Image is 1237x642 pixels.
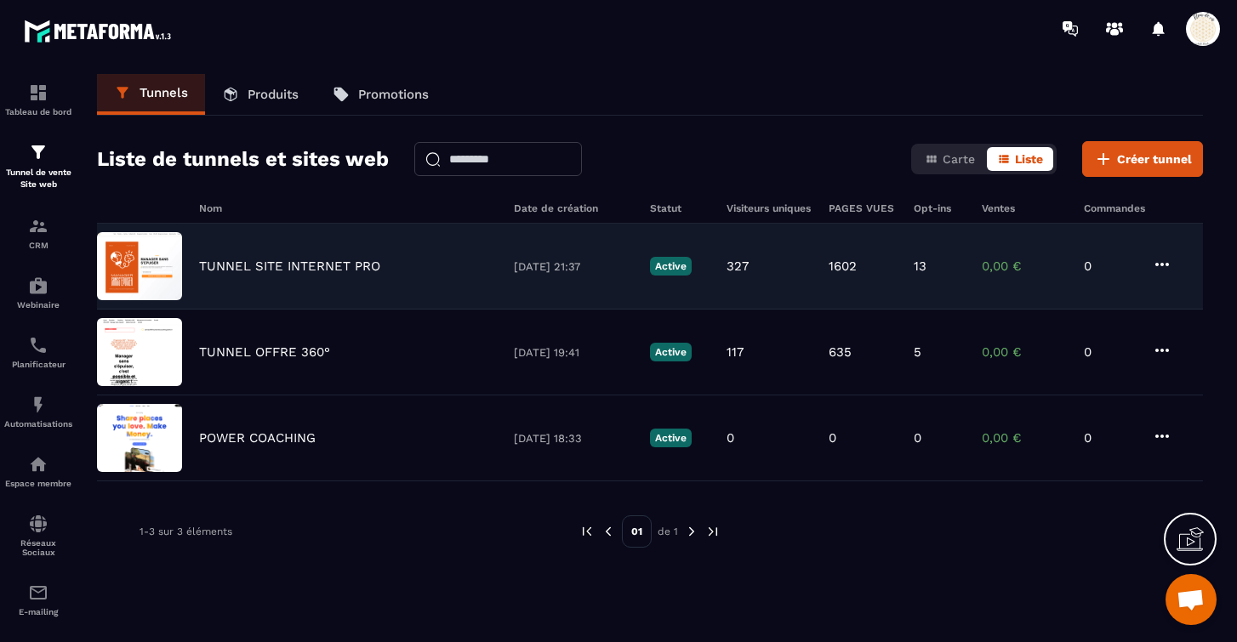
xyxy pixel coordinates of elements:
p: [DATE] 19:41 [514,346,633,359]
span: Carte [943,152,975,166]
h6: Ventes [982,202,1067,214]
p: 13 [914,259,926,274]
button: Créer tunnel [1082,141,1203,177]
img: next [705,524,721,539]
a: formationformationTableau de bord [4,70,72,129]
h2: Liste de tunnels et sites web [97,142,389,176]
p: Tunnel de vente Site web [4,167,72,190]
a: Produits [205,74,316,115]
p: Automatisations [4,419,72,429]
a: automationsautomationsAutomatisations [4,382,72,441]
span: Liste [1015,152,1043,166]
img: prev [601,524,616,539]
p: Produits [248,87,299,102]
img: image [97,232,182,300]
p: 117 [727,344,744,360]
h6: Date de création [514,202,633,214]
img: next [684,524,699,539]
p: Tunnels [140,85,188,100]
p: 0 [829,430,836,446]
h6: Opt-ins [914,202,965,214]
a: social-networksocial-networkRéseaux Sociaux [4,501,72,570]
p: 635 [829,344,852,360]
h6: Nom [199,202,497,214]
img: image [97,318,182,386]
p: 0,00 € [982,430,1067,446]
img: formation [28,142,48,162]
a: Promotions [316,74,446,115]
p: Webinaire [4,300,72,310]
p: 0 [1084,430,1135,446]
span: Créer tunnel [1117,151,1192,168]
p: de 1 [658,525,678,538]
p: Active [650,257,692,276]
h6: PAGES VUES [829,202,897,214]
h6: Statut [650,202,710,214]
p: Active [650,343,692,361]
p: Planificateur [4,360,72,369]
img: social-network [28,514,48,534]
img: prev [579,524,595,539]
p: [DATE] 18:33 [514,432,633,445]
p: 0 [1084,259,1135,274]
a: Tunnels [97,74,205,115]
a: automationsautomationsEspace membre [4,441,72,501]
h6: Visiteurs uniques [727,202,812,214]
a: formationformationCRM [4,203,72,263]
p: Réseaux Sociaux [4,538,72,557]
p: TUNNEL SITE INTERNET PRO [199,259,380,274]
a: automationsautomationsWebinaire [4,263,72,322]
p: Tableau de bord [4,107,72,116]
img: email [28,582,48,603]
img: image [97,404,182,472]
img: logo [24,15,177,47]
a: schedulerschedulerPlanificateur [4,322,72,382]
p: 0 [1084,344,1135,360]
p: Promotions [358,87,429,102]
div: Ouvrir le chat [1166,574,1217,625]
p: 1602 [829,259,857,274]
a: formationformationTunnel de vente Site web [4,129,72,203]
p: [DATE] 21:37 [514,260,633,273]
p: Espace membre [4,479,72,488]
img: formation [28,82,48,103]
img: formation [28,216,48,236]
p: E-mailing [4,607,72,616]
img: automations [28,395,48,415]
h6: Commandes [1084,202,1145,214]
p: 0 [914,430,921,446]
p: 5 [914,344,921,360]
a: emailemailE-mailing [4,570,72,629]
p: 0 [727,430,734,446]
p: Active [650,429,692,447]
p: 01 [622,515,652,548]
p: TUNNEL OFFRE 360° [199,344,330,360]
img: automations [28,454,48,474]
p: 0,00 € [982,344,1067,360]
button: Liste [987,147,1053,171]
button: Carte [915,147,985,171]
p: 327 [727,259,749,274]
p: CRM [4,241,72,250]
img: scheduler [28,335,48,355]
p: POWER COACHING [199,430,316,446]
p: 0,00 € [982,259,1067,274]
img: automations [28,276,48,296]
p: 1-3 sur 3 éléments [140,526,232,537]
